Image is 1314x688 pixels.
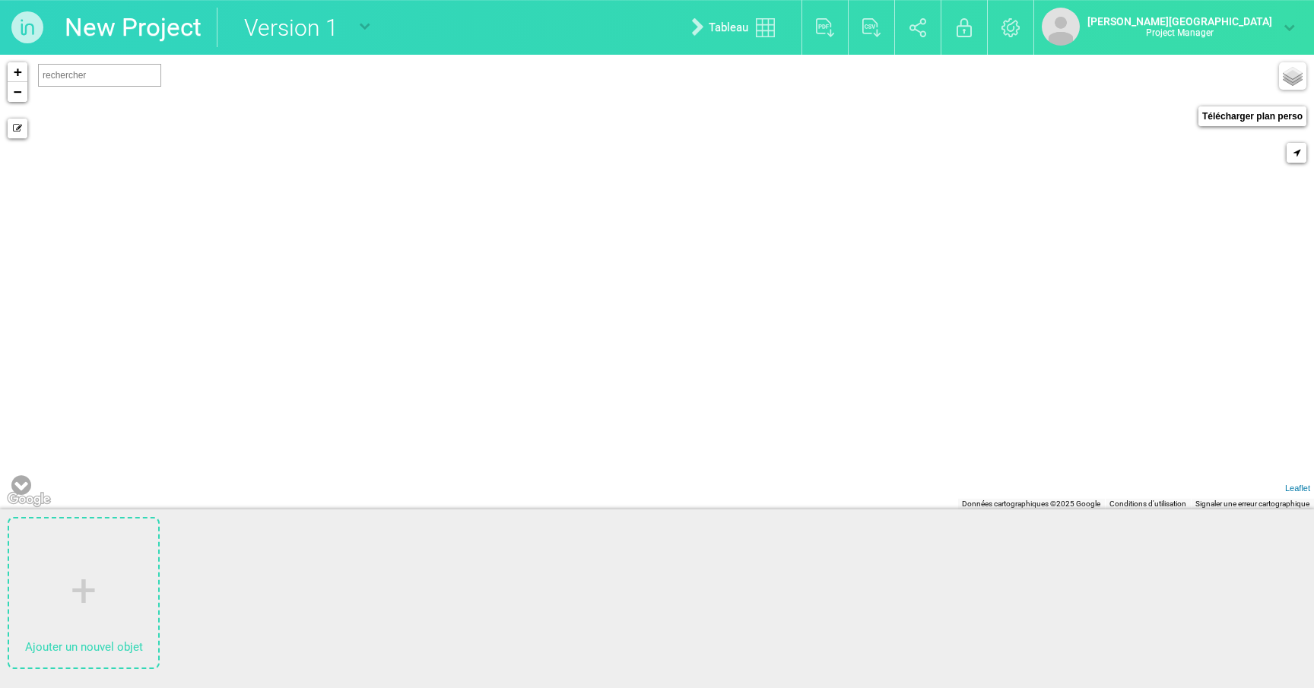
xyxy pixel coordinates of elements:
[1087,27,1272,38] p: Project Manager
[65,8,202,47] a: New Project
[9,518,158,667] a: Ajouter un nouvel objet
[862,18,881,37] img: export_csv.svg
[1087,15,1272,27] strong: [PERSON_NAME][GEOGRAPHIC_DATA]
[1202,106,1303,126] label: Télécharger plan perso
[8,62,27,82] a: Zoom in
[756,18,775,37] img: tableau.svg
[680,3,794,52] a: Tableau
[909,18,927,37] img: share.svg
[1285,484,1310,493] a: Leaflet
[1042,8,1080,46] img: default_avatar.png
[957,18,972,37] img: locked.svg
[8,82,27,102] a: Zoom out
[1279,62,1306,90] a: Layers
[816,18,835,37] img: export_pdf.svg
[1001,18,1020,37] img: settings.svg
[9,636,158,659] p: Ajouter un nouvel objet
[38,64,161,87] input: rechercher
[1042,8,1295,46] a: [PERSON_NAME][GEOGRAPHIC_DATA]Project Manager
